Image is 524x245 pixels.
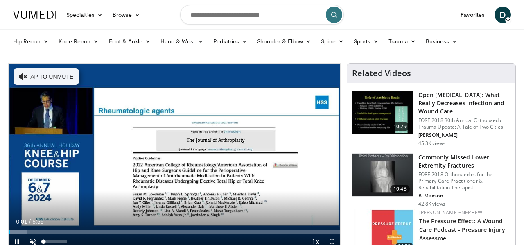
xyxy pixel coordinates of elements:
[61,7,108,23] a: Specialties
[456,7,490,23] a: Favorites
[495,7,511,23] a: D
[352,68,411,78] h4: Related Videos
[43,240,67,243] div: Volume Level
[352,153,510,207] a: 10:48 Commonly Missed Lower Extremity Fractures FORE 2018 Orthopaedics for the Primary Care Pract...
[16,218,27,225] span: 0:01
[418,171,510,191] p: FORE 2018 Orthopaedics for the Primary Care Practitioner & Rehabilitation Therapist
[418,140,445,147] p: 45.3K views
[316,33,348,50] a: Spine
[390,122,410,131] span: 10:29
[421,33,463,50] a: Business
[418,117,510,130] p: FORE 2018 30th Annual Orthopaedic Trauma Update: A Tale of Two Cities
[32,218,43,225] span: 5:55
[104,33,156,50] a: Foot & Ankle
[54,33,104,50] a: Knee Recon
[352,91,413,134] img: ded7be61-cdd8-40fc-98a3-de551fea390e.150x105_q85_crop-smart_upscale.jpg
[156,33,208,50] a: Hand & Wrist
[419,217,505,242] a: The Pressure Effect: A Wound Care Podcast - Pressure Injury Assessme…
[29,218,31,225] span: /
[418,91,510,116] h3: Open [MEDICAL_DATA]: What Really Decreases Infection and Wound Care
[418,132,510,138] p: [PERSON_NAME]
[390,185,410,193] span: 10:48
[419,209,482,216] a: [PERSON_NAME]+Nephew
[180,5,344,25] input: Search topics, interventions
[352,91,510,147] a: 10:29 Open [MEDICAL_DATA]: What Really Decreases Infection and Wound Care FORE 2018 30th Annual O...
[108,7,145,23] a: Browse
[352,154,413,196] img: 4aa379b6-386c-4fb5-93ee-de5617843a87.150x105_q85_crop-smart_upscale.jpg
[208,33,252,50] a: Pediatrics
[418,193,510,199] p: B. Maxson
[418,153,510,170] h3: Commonly Missed Lower Extremity Fractures
[252,33,316,50] a: Shoulder & Elbow
[8,33,54,50] a: Hip Recon
[384,33,421,50] a: Trauma
[349,33,384,50] a: Sports
[13,11,56,19] img: VuMedi Logo
[14,68,79,85] button: Tap to unmute
[418,201,445,207] p: 42.8K views
[9,230,340,234] div: Progress Bar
